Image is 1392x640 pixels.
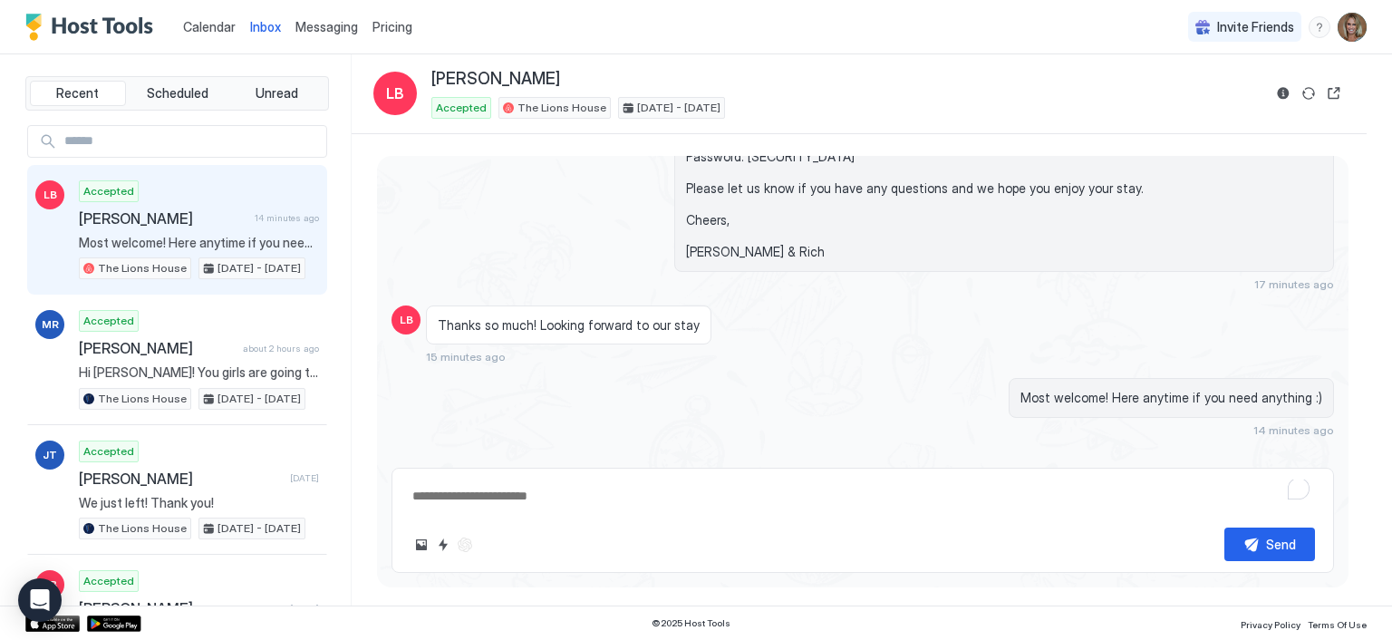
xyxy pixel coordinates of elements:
[43,447,57,463] span: JT
[1338,13,1367,42] div: User profile
[18,578,62,622] div: Open Intercom Messenger
[83,183,134,199] span: Accepted
[79,470,283,488] span: [PERSON_NAME]
[1308,614,1367,633] a: Terms Of Use
[426,350,506,364] span: 15 minutes ago
[1217,19,1294,35] span: Invite Friends
[290,603,319,615] span: [DATE]
[295,17,358,36] a: Messaging
[432,534,454,556] button: Quick reply
[250,17,281,36] a: Inbox
[79,209,247,228] span: [PERSON_NAME]
[652,617,730,629] span: © 2025 Host Tools
[1224,528,1315,561] button: Send
[98,520,187,537] span: The Lions House
[1308,619,1367,630] span: Terms Of Use
[217,391,301,407] span: [DATE] - [DATE]
[79,599,283,617] span: [PERSON_NAME]
[411,534,432,556] button: Upload image
[1309,16,1330,38] div: menu
[130,81,226,106] button: Scheduled
[83,573,134,589] span: Accepted
[1020,390,1322,406] span: Most welcome! Here anytime if you need anything :)
[43,577,57,593] span: AB
[83,313,134,329] span: Accepted
[1241,619,1300,630] span: Privacy Policy
[438,317,700,334] span: Thanks so much! Looking forward to our stay
[183,17,236,36] a: Calendar
[290,472,319,484] span: [DATE]
[79,364,319,381] span: Hi [PERSON_NAME]! You girls are going to love StC. Here are some great links to guide you to both...
[386,82,404,104] span: LB
[411,480,1315,513] textarea: To enrich screen reader interactions, please activate Accessibility in Grammarly extension settings
[1323,82,1345,104] button: Open reservation
[217,260,301,276] span: [DATE] - [DATE]
[255,212,319,224] span: 14 minutes ago
[1253,423,1334,437] span: 14 minutes ago
[98,391,187,407] span: The Lions House
[243,343,319,354] span: about 2 hours ago
[436,100,487,116] span: Accepted
[183,19,236,34] span: Calendar
[25,76,329,111] div: tab-group
[372,19,412,35] span: Pricing
[1272,82,1294,104] button: Reservation information
[25,616,80,632] a: App Store
[1298,82,1319,104] button: Sync reservation
[400,312,413,328] span: LB
[87,616,141,632] a: Google Play Store
[25,14,161,41] a: Host Tools Logo
[295,19,358,34] span: Messaging
[250,19,281,34] span: Inbox
[228,81,324,106] button: Unread
[517,100,606,116] span: The Lions House
[1266,535,1296,554] div: Send
[57,126,326,157] input: Input Field
[637,100,720,116] span: [DATE] - [DATE]
[1241,614,1300,633] a: Privacy Policy
[83,443,134,460] span: Accepted
[79,339,236,357] span: [PERSON_NAME]
[98,260,187,276] span: The Lions House
[147,85,208,102] span: Scheduled
[42,316,59,333] span: MR
[30,81,126,106] button: Recent
[1165,451,1334,476] button: Scheduled Messages
[79,235,319,251] span: Most welcome! Here anytime if you need anything :)
[217,520,301,537] span: [DATE] - [DATE]
[56,85,99,102] span: Recent
[431,69,560,90] span: [PERSON_NAME]
[1254,277,1334,291] span: 17 minutes ago
[79,495,319,511] span: We just left! Thank you!
[256,85,298,102] span: Unread
[43,187,57,203] span: LB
